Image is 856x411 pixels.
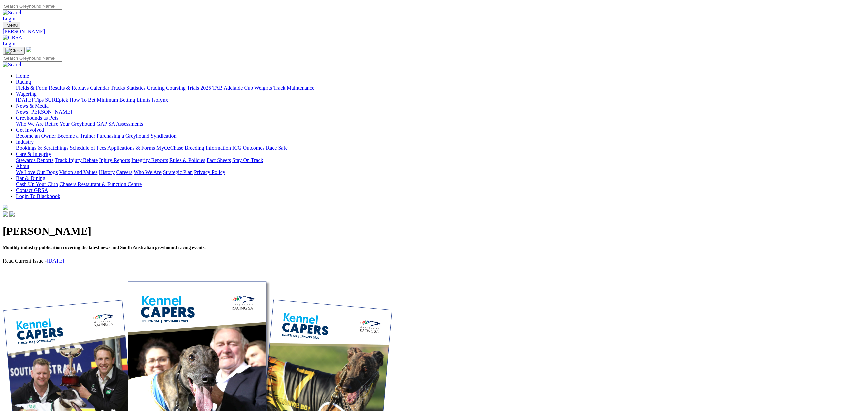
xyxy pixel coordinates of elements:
[3,258,853,264] p: Read Current Issue -
[16,91,37,97] a: Wagering
[3,3,62,10] input: Search
[147,85,165,91] a: Grading
[166,85,186,91] a: Coursing
[200,85,253,91] a: 2025 TAB Adelaide Cup
[16,181,58,187] a: Cash Up Your Club
[3,41,15,46] a: Login
[3,22,20,29] button: Toggle navigation
[9,211,15,217] img: twitter.svg
[99,169,115,175] a: History
[3,205,8,210] img: logo-grsa-white.png
[232,157,263,163] a: Stay On Track
[16,73,29,79] a: Home
[185,145,231,151] a: Breeding Information
[45,97,68,103] a: SUREpick
[16,127,44,133] a: Get Involved
[16,121,44,127] a: Who We Are
[16,187,48,193] a: Contact GRSA
[3,47,25,55] button: Toggle navigation
[111,85,125,91] a: Tracks
[3,62,23,68] img: Search
[107,145,155,151] a: Applications & Forms
[70,145,106,151] a: Schedule of Fees
[163,169,193,175] a: Strategic Plan
[266,145,287,151] a: Race Safe
[16,181,853,187] div: Bar & Dining
[57,133,95,139] a: Become a Trainer
[16,157,853,163] div: Care & Integrity
[16,193,60,199] a: Login To Blackbook
[151,133,176,139] a: Syndication
[16,145,68,151] a: Bookings & Scratchings
[16,145,853,151] div: Industry
[16,133,853,139] div: Get Involved
[16,139,34,145] a: Industry
[70,97,96,103] a: How To Bet
[16,133,56,139] a: Become an Owner
[3,55,62,62] input: Search
[3,225,853,237] h1: [PERSON_NAME]
[254,85,272,91] a: Weights
[16,169,58,175] a: We Love Our Dogs
[16,175,45,181] a: Bar & Dining
[45,121,95,127] a: Retire Your Greyhound
[207,157,231,163] a: Fact Sheets
[16,121,853,127] div: Greyhounds as Pets
[7,23,18,28] span: Menu
[99,157,130,163] a: Injury Reports
[16,163,29,169] a: About
[97,133,149,139] a: Purchasing a Greyhound
[232,145,264,151] a: ICG Outcomes
[47,258,64,264] a: [DATE]
[16,103,49,109] a: News & Media
[16,85,853,91] div: Racing
[16,115,58,121] a: Greyhounds as Pets
[134,169,162,175] a: Who We Are
[16,109,28,115] a: News
[16,85,47,91] a: Fields & Form
[187,85,199,91] a: Trials
[273,85,314,91] a: Track Maintenance
[16,97,44,103] a: [DATE] Tips
[3,35,22,41] img: GRSA
[3,245,206,250] span: Monthly industry publication covering the latest news and South Australian greyhound racing events.
[55,157,98,163] a: Track Injury Rebate
[16,97,853,103] div: Wagering
[169,157,205,163] a: Rules & Policies
[156,145,183,151] a: MyOzChase
[131,157,168,163] a: Integrity Reports
[126,85,146,91] a: Statistics
[49,85,89,91] a: Results & Replays
[29,109,72,115] a: [PERSON_NAME]
[16,151,51,157] a: Care & Integrity
[3,16,15,21] a: Login
[59,169,97,175] a: Vision and Values
[3,29,853,35] a: [PERSON_NAME]
[59,181,142,187] a: Chasers Restaurant & Function Centre
[16,109,853,115] div: News & Media
[194,169,225,175] a: Privacy Policy
[26,47,31,52] img: logo-grsa-white.png
[16,79,31,85] a: Racing
[16,169,853,175] div: About
[5,48,22,54] img: Close
[152,97,168,103] a: Isolynx
[3,10,23,16] img: Search
[3,211,8,217] img: facebook.svg
[90,85,109,91] a: Calendar
[16,157,53,163] a: Stewards Reports
[97,121,143,127] a: GAP SA Assessments
[116,169,132,175] a: Careers
[97,97,150,103] a: Minimum Betting Limits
